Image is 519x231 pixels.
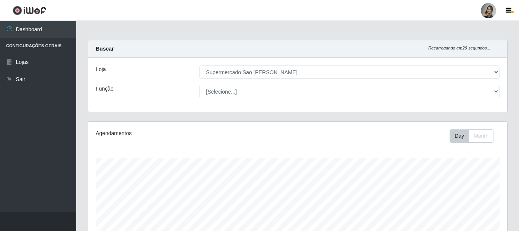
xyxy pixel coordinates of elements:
button: Day [450,129,469,143]
button: Month [469,129,493,143]
div: Toolbar with button groups [450,129,500,143]
label: Loja [96,65,106,73]
div: Agendamentos [96,129,257,137]
i: Recarregando em 29 segundos... [428,46,490,50]
strong: Buscar [96,46,114,52]
img: CoreUI Logo [13,6,47,15]
div: First group [450,129,493,143]
label: Função [96,85,114,93]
